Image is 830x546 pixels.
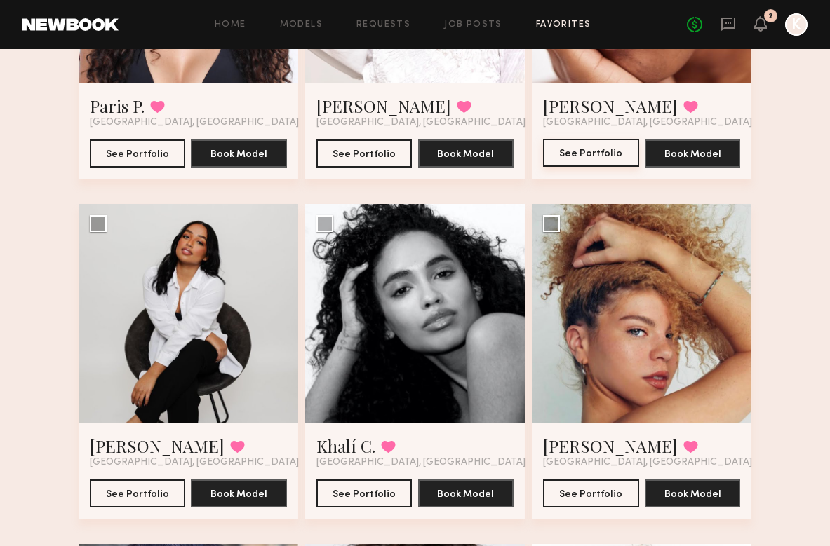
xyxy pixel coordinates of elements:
a: [PERSON_NAME] [316,95,451,117]
a: Book Model [418,147,514,159]
button: See Portfolio [90,139,186,168]
a: [PERSON_NAME] [543,95,678,117]
span: [GEOGRAPHIC_DATA], [GEOGRAPHIC_DATA] [543,457,752,468]
button: Book Model [191,139,287,168]
button: Book Model [645,479,741,507]
button: Book Model [418,139,514,168]
a: [PERSON_NAME] [90,435,225,457]
a: Paris P. [90,95,145,117]
span: [GEOGRAPHIC_DATA], [GEOGRAPHIC_DATA] [90,117,299,128]
a: Models [280,20,323,29]
a: K [785,13,808,36]
a: Book Model [191,487,287,499]
span: [GEOGRAPHIC_DATA], [GEOGRAPHIC_DATA] [316,117,526,128]
a: Book Model [645,147,741,159]
a: Requests [356,20,410,29]
button: See Portfolio [543,479,639,507]
span: [GEOGRAPHIC_DATA], [GEOGRAPHIC_DATA] [90,457,299,468]
button: See Portfolio [543,139,639,167]
a: See Portfolio [543,139,639,168]
a: Job Posts [444,20,502,29]
span: [GEOGRAPHIC_DATA], [GEOGRAPHIC_DATA] [543,117,752,128]
div: 2 [768,13,773,20]
a: Home [215,20,246,29]
a: Book Model [645,487,741,499]
button: See Portfolio [316,139,413,168]
button: See Portfolio [90,479,186,507]
a: Book Model [191,147,287,159]
a: [PERSON_NAME] [543,435,678,457]
button: Book Model [418,479,514,507]
span: [GEOGRAPHIC_DATA], [GEOGRAPHIC_DATA] [316,457,526,468]
a: Khalí C. [316,435,375,457]
button: See Portfolio [316,479,413,507]
button: Book Model [191,479,287,507]
button: Book Model [645,139,741,168]
a: Book Model [418,487,514,499]
a: Favorites [536,20,591,29]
